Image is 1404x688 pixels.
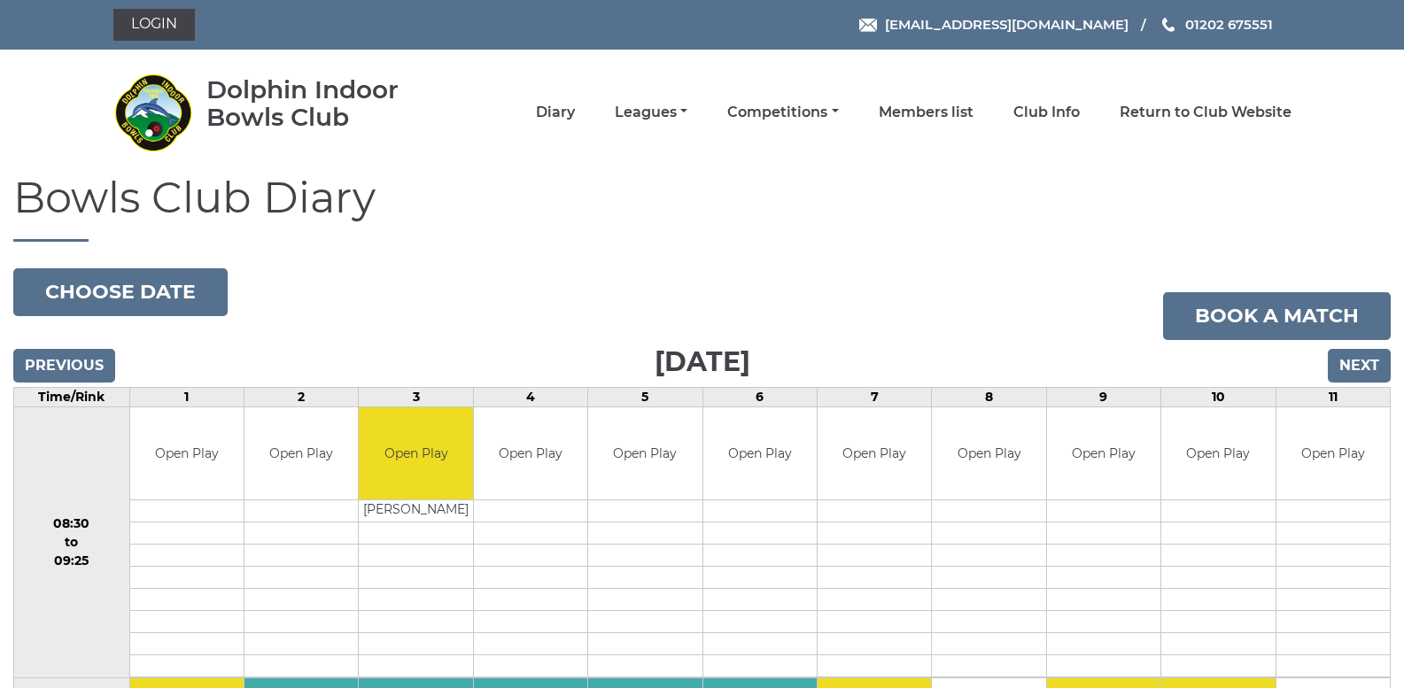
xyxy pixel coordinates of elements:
[129,387,244,406] td: 1
[615,103,687,122] a: Leagues
[1160,14,1273,35] a: Phone us 01202 675551
[1047,407,1160,500] td: Open Play
[1328,349,1391,383] input: Next
[1161,407,1275,500] td: Open Play
[359,500,472,522] td: [PERSON_NAME]
[588,387,702,406] td: 5
[932,407,1045,500] td: Open Play
[859,14,1129,35] a: Email [EMAIL_ADDRESS][DOMAIN_NAME]
[113,9,195,41] a: Login
[1276,387,1390,406] td: 11
[1185,16,1273,33] span: 01202 675551
[879,103,973,122] a: Members list
[1163,292,1391,340] a: Book a match
[1046,387,1160,406] td: 9
[1013,103,1080,122] a: Club Info
[702,387,817,406] td: 6
[473,387,587,406] td: 4
[244,407,358,500] td: Open Play
[13,349,115,383] input: Previous
[1276,407,1390,500] td: Open Play
[817,387,931,406] td: 7
[206,76,450,131] div: Dolphin Indoor Bowls Club
[113,73,193,152] img: Dolphin Indoor Bowls Club
[536,103,575,122] a: Diary
[1162,18,1175,32] img: Phone us
[703,407,817,500] td: Open Play
[1161,387,1276,406] td: 10
[727,103,838,122] a: Competitions
[130,407,244,500] td: Open Play
[859,19,877,32] img: Email
[1120,103,1292,122] a: Return to Club Website
[13,268,228,316] button: Choose date
[932,387,1046,406] td: 8
[359,407,472,500] td: Open Play
[359,387,473,406] td: 3
[474,407,587,500] td: Open Play
[818,407,931,500] td: Open Play
[244,387,359,406] td: 2
[14,406,130,678] td: 08:30 to 09:25
[14,387,130,406] td: Time/Rink
[885,16,1129,33] span: [EMAIL_ADDRESS][DOMAIN_NAME]
[588,407,702,500] td: Open Play
[13,174,1391,242] h1: Bowls Club Diary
